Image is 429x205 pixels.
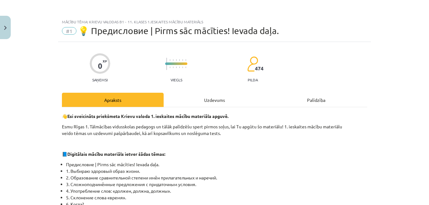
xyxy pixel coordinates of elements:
div: Mācību tēma: Krievu valodas b1 - 11. klases 1.ieskaites mācību materiāls [62,20,367,24]
p: 👋 [62,113,367,120]
img: icon-short-line-57e1e144782c952c97e751825c79c345078a6d821885a25fce030b3d8c18986b.svg [179,67,180,68]
span: 474 [255,66,263,71]
img: icon-short-line-57e1e144782c952c97e751825c79c345078a6d821885a25fce030b3d8c18986b.svg [182,59,183,61]
img: icon-short-line-57e1e144782c952c97e751825c79c345078a6d821885a25fce030b3d8c18986b.svg [182,67,183,68]
div: 0 [98,61,102,70]
img: icon-short-line-57e1e144782c952c97e751825c79c345078a6d821885a25fce030b3d8c18986b.svg [176,59,177,61]
img: icon-short-line-57e1e144782c952c97e751825c79c345078a6d821885a25fce030b3d8c18986b.svg [185,67,186,68]
img: icon-short-line-57e1e144782c952c97e751825c79c345078a6d821885a25fce030b3d8c18986b.svg [179,59,180,61]
img: students-c634bb4e5e11cddfef0936a35e636f08e4e9abd3cc4e673bd6f9a4125e45ecb1.svg [247,56,258,72]
li: 1. Выбираю здоровый образ жизни. [66,168,367,174]
li: Предисловие | Pirms sāc mācīties! Ievada daļa. [66,161,367,168]
img: icon-short-line-57e1e144782c952c97e751825c79c345078a6d821885a25fce030b3d8c18986b.svg [176,67,177,68]
li: 5. Склонение слова «время». [66,194,367,201]
span: #1 [62,27,76,35]
img: icon-short-line-57e1e144782c952c97e751825c79c345078a6d821885a25fce030b3d8c18986b.svg [185,59,186,61]
p: Viegls [171,78,182,82]
li: 2. Образование сравнительной степени имён прилагательных и наречий. [66,174,367,181]
span: XP [103,59,107,63]
div: Apraksts [62,93,164,107]
strong: Esi sveicināts priekšmeta Krievu valoda 1. ieskaites mācību materiāla apguvē. [67,113,228,119]
li: 3. Сложноподчинённые предложения с придаточным условия. [66,181,367,188]
strong: Digitālais mācību materiāls ietver šādas tēmas: [67,151,165,157]
span: 💡 Предисловие | Pirms sāc mācīties! Ievada daļa. [78,26,279,36]
p: pilda [248,78,258,82]
p: Esmu Rīgas 1. Tālmācības vidusskolas pedagogs un tālāk palīdzēšu spert pirmos soļus, lai Tu apgūt... [62,123,367,137]
p: 📘 [62,151,367,157]
div: Uzdevums [164,93,265,107]
p: Saņemsi [90,78,110,82]
div: Palīdzība [265,93,367,107]
img: icon-long-line-d9ea69661e0d244f92f715978eff75569469978d946b2353a9bb055b3ed8787d.svg [166,58,167,70]
img: icon-close-lesson-0947bae3869378f0d4975bcd49f059093ad1ed9edebbc8119c70593378902aed.svg [4,26,7,30]
li: 4. Употребление слов: «должен, должна, должны». [66,188,367,194]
